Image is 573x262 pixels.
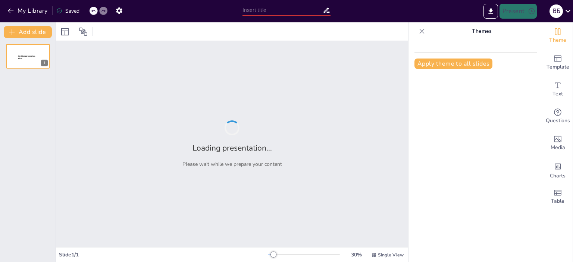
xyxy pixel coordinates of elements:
div: 1 [6,44,50,69]
span: Sendsteps presentation editor [18,55,35,59]
div: Add a table [543,183,573,210]
button: Add slide [4,26,52,38]
span: Charts [550,172,566,180]
span: Questions [546,117,570,125]
button: Present [500,4,537,19]
div: Slide 1 / 1 [59,251,268,258]
h2: Loading presentation... [192,143,272,153]
div: Add charts and graphs [543,157,573,183]
span: Text [552,90,563,98]
div: 30 % [347,251,365,258]
div: Add ready made slides [543,49,573,76]
div: Get real-time input from your audience [543,103,573,130]
div: В Б [549,4,563,18]
div: Change the overall theme [543,22,573,49]
span: Table [551,197,564,205]
div: Add text boxes [543,76,573,103]
span: Theme [549,36,566,44]
div: Add images, graphics, shapes or video [543,130,573,157]
input: Insert title [242,5,323,16]
div: Saved [56,7,79,15]
span: Media [551,143,565,152]
span: Template [547,63,569,71]
div: 1 [41,60,48,66]
span: Single View [378,252,404,258]
span: Position [79,27,88,36]
button: Apply theme to all slides [414,59,492,69]
button: My Library [6,5,51,17]
button: В Б [549,4,563,19]
p: Please wait while we prepare your content [182,161,282,168]
button: Export to PowerPoint [483,4,498,19]
p: Themes [428,22,535,40]
div: Layout [59,26,71,38]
